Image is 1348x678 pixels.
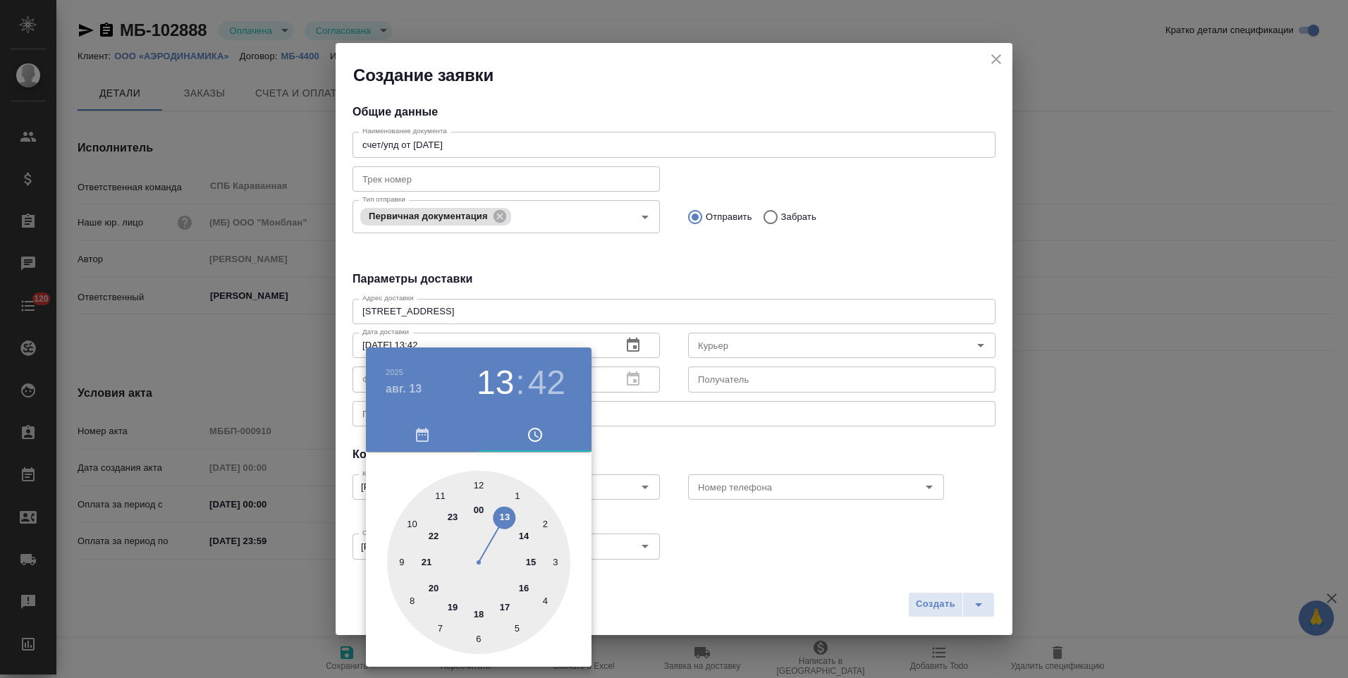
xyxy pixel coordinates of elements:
button: 2025 [386,368,403,376]
button: 42 [528,363,565,402]
button: 13 [477,363,514,402]
button: авг. 13 [386,381,422,397]
h3: : [515,363,525,402]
